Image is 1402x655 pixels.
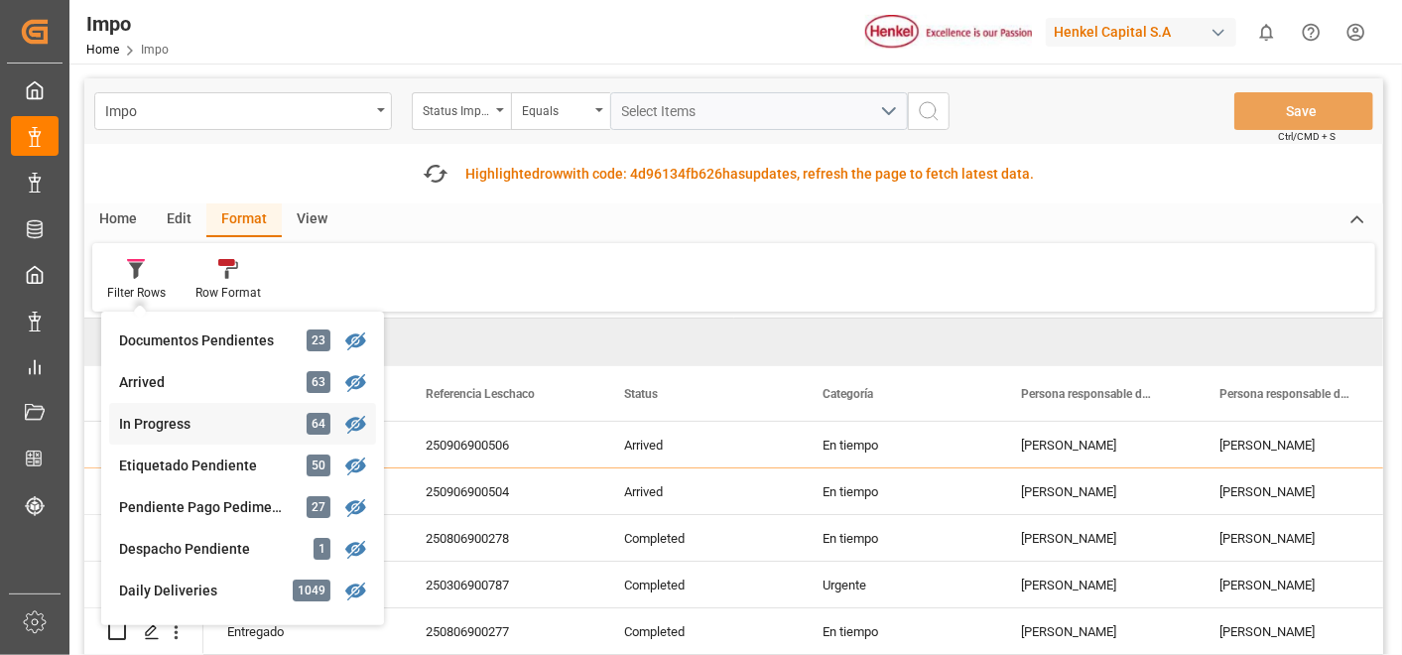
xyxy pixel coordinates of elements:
button: open menu [412,92,511,130]
span: Categoría [823,387,873,401]
img: Henkel%20logo.jpg_1689854090.jpg [865,15,1032,50]
div: Urgente [799,562,997,607]
span: Persona responsable de seguimiento [1219,387,1352,401]
div: 1049 [293,580,330,601]
div: Row Format [195,284,261,302]
div: En tiempo [799,515,997,561]
div: Completed [600,608,799,654]
div: [PERSON_NAME] [997,422,1196,467]
div: Henkel Capital S.A [1046,18,1236,47]
div: 250306900787 [402,562,600,607]
div: Completed [600,562,799,607]
span: has [722,166,745,182]
div: [PERSON_NAME] [997,468,1196,514]
div: En tiempo [799,468,997,514]
div: Status Importación [423,97,490,120]
div: View [282,203,342,237]
div: [PERSON_NAME] [1196,515,1394,561]
div: [PERSON_NAME] [1196,562,1394,607]
div: Press SPACE to select this row. [84,468,203,515]
div: 250806900277 [402,608,600,654]
div: Home [84,203,152,237]
div: Press SPACE to select this row. [84,562,203,608]
span: Ctrl/CMD + S [1278,129,1336,144]
button: Save [1234,92,1373,130]
div: Despacho Pendiente [119,539,293,560]
button: Help Center [1289,10,1334,55]
div: 50 [307,455,330,476]
div: Entregado [227,609,378,655]
div: [PERSON_NAME] [1196,608,1394,654]
span: row [540,166,563,182]
div: Edit [152,203,206,237]
div: Impo [105,97,370,122]
a: Home [86,43,119,57]
div: Arrived [119,372,293,393]
button: open menu [94,92,392,130]
div: [PERSON_NAME] [997,562,1196,607]
div: Filter Rows [107,284,166,302]
div: Press SPACE to select this row. [84,515,203,562]
div: 64 [307,413,330,435]
div: 1 [314,538,330,560]
button: open menu [610,92,908,130]
span: Referencia Leschaco [426,387,535,401]
div: Pendiente Pago Pedimento [119,497,293,518]
div: [PERSON_NAME] [1196,468,1394,514]
div: Highlighted with code: updates, refresh the page to fetch latest data. [465,164,1034,185]
div: [PERSON_NAME] [997,608,1196,654]
button: search button [908,92,950,130]
span: Select Items [622,103,706,119]
div: [PERSON_NAME] [1196,422,1394,467]
div: In Progress [119,414,293,435]
div: 250906900506 [402,422,600,467]
div: Equals [522,97,589,120]
button: show 0 new notifications [1244,10,1289,55]
span: 4d96134fb626 [630,166,722,182]
span: Persona responsable de la importacion [1021,387,1154,401]
div: 23 [307,329,330,351]
div: En tiempo [799,422,997,467]
div: [PERSON_NAME] [997,515,1196,561]
div: Press SPACE to select this row. [84,422,203,468]
div: Arrived [600,422,799,467]
div: 27 [307,496,330,518]
div: Documentos Pendientes [119,330,293,351]
span: Status [624,387,658,401]
div: Completed [600,515,799,561]
div: Etiquetado Pendiente [119,456,293,476]
div: 250806900278 [402,515,600,561]
div: Format [206,203,282,237]
div: Arrived [600,468,799,514]
div: 63 [307,371,330,393]
button: open menu [511,92,610,130]
div: 250906900504 [402,468,600,514]
div: En tiempo [799,608,997,654]
button: Henkel Capital S.A [1046,13,1244,51]
div: Daily Deliveries [119,581,293,601]
div: Impo [86,9,169,39]
div: Press SPACE to select this row. [84,608,203,655]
